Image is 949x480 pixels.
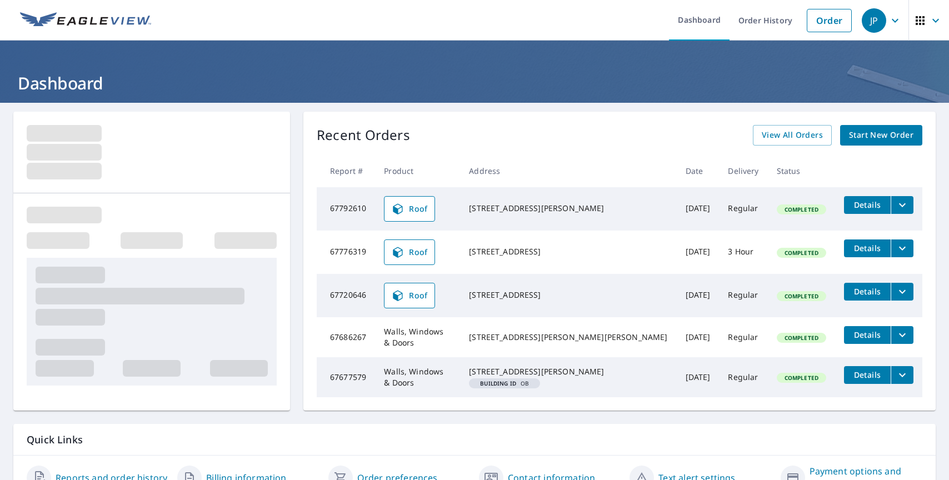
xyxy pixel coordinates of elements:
span: View All Orders [762,128,823,142]
button: filesDropdownBtn-67720646 [891,283,913,301]
th: Address [460,154,676,187]
td: [DATE] [677,274,720,317]
span: Completed [778,249,825,257]
a: Order [807,9,852,32]
div: JP [862,8,886,33]
span: Completed [778,206,825,213]
div: [STREET_ADDRESS] [469,289,667,301]
button: detailsBtn-67776319 [844,239,891,257]
td: [DATE] [677,187,720,231]
button: detailsBtn-67686267 [844,326,891,344]
span: Details [851,286,884,297]
button: detailsBtn-67720646 [844,283,891,301]
button: detailsBtn-67677579 [844,366,891,384]
th: Delivery [719,154,767,187]
td: 67677579 [317,357,375,397]
th: Report # [317,154,375,187]
td: [DATE] [677,357,720,397]
span: Roof [391,246,428,259]
span: Details [851,243,884,253]
td: 67776319 [317,231,375,274]
th: Date [677,154,720,187]
td: Regular [719,187,767,231]
button: filesDropdownBtn-67686267 [891,326,913,344]
span: Completed [778,292,825,300]
td: [DATE] [677,317,720,357]
div: [STREET_ADDRESS][PERSON_NAME] [469,203,667,214]
div: [STREET_ADDRESS][PERSON_NAME][PERSON_NAME] [469,332,667,343]
td: Regular [719,274,767,317]
td: 67720646 [317,274,375,317]
h1: Dashboard [13,72,936,94]
img: EV Logo [20,12,151,29]
a: Roof [384,283,435,308]
td: [DATE] [677,231,720,274]
div: [STREET_ADDRESS] [469,246,667,257]
td: 67792610 [317,187,375,231]
span: OB [473,381,536,386]
p: Quick Links [27,433,922,447]
a: Start New Order [840,125,922,146]
span: Details [851,329,884,340]
button: filesDropdownBtn-67677579 [891,366,913,384]
th: Product [375,154,460,187]
td: Regular [719,317,767,357]
td: 67686267 [317,317,375,357]
span: Roof [391,289,428,302]
p: Recent Orders [317,125,410,146]
a: View All Orders [753,125,832,146]
button: filesDropdownBtn-67792610 [891,196,913,214]
a: Roof [384,196,435,222]
td: Walls, Windows & Doors [375,357,460,397]
button: filesDropdownBtn-67776319 [891,239,913,257]
a: Roof [384,239,435,265]
span: Completed [778,374,825,382]
th: Status [768,154,835,187]
td: Walls, Windows & Doors [375,317,460,357]
span: Details [851,199,884,210]
div: [STREET_ADDRESS][PERSON_NAME] [469,366,667,377]
td: 3 Hour [719,231,767,274]
span: Completed [778,334,825,342]
span: Start New Order [849,128,913,142]
td: Regular [719,357,767,397]
button: detailsBtn-67792610 [844,196,891,214]
em: Building ID [480,381,516,386]
span: Details [851,369,884,380]
span: Roof [391,202,428,216]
